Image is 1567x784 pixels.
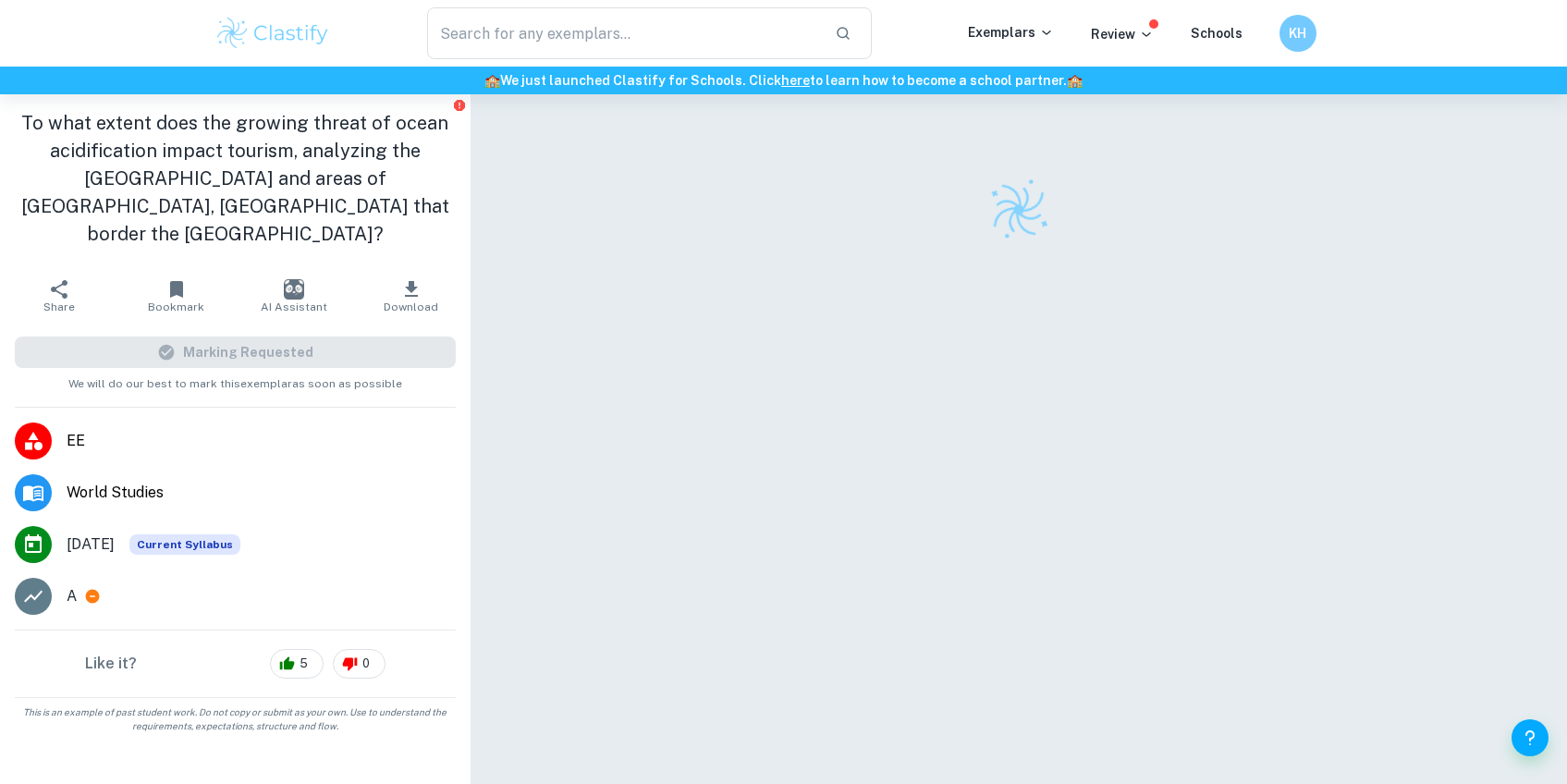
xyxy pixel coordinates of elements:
[43,300,75,313] span: Share
[129,534,240,555] span: Current Syllabus
[261,300,327,313] span: AI Assistant
[1279,15,1316,52] button: KH
[1287,23,1308,43] h6: KH
[117,270,235,322] button: Bookmark
[484,73,500,88] span: 🏫
[978,169,1059,251] img: Clastify logo
[1091,24,1154,44] p: Review
[67,533,115,556] span: [DATE]
[4,70,1563,91] h6: We just launched Clastify for Schools. Click to learn how to become a school partner.
[15,109,456,248] h1: To what extent does the growing threat of ocean acidification impact tourism, analyzing the [GEOG...
[129,534,240,555] div: This exemplar is based on the current syllabus. Feel free to refer to it for inspiration/ideas wh...
[67,430,456,452] span: EE
[67,585,77,607] p: A
[333,649,386,679] div: 0
[235,270,352,322] button: AI Assistant
[781,73,810,88] a: here
[68,368,402,392] span: We will do our best to mark this exemplar as soon as possible
[352,655,380,673] span: 0
[270,649,324,679] div: 5
[1067,73,1083,88] span: 🏫
[352,270,470,322] button: Download
[289,655,318,673] span: 5
[214,15,332,52] img: Clastify logo
[427,7,821,59] input: Search for any exemplars...
[384,300,438,313] span: Download
[85,653,137,675] h6: Like it?
[284,279,304,300] img: AI Assistant
[1512,719,1549,756] button: Help and Feedback
[968,22,1054,43] p: Exemplars
[148,300,204,313] span: Bookmark
[453,98,467,112] button: Report issue
[67,482,456,504] span: World Studies
[1191,26,1243,41] a: Schools
[7,705,463,733] span: This is an example of past student work. Do not copy or submit as your own. Use to understand the...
